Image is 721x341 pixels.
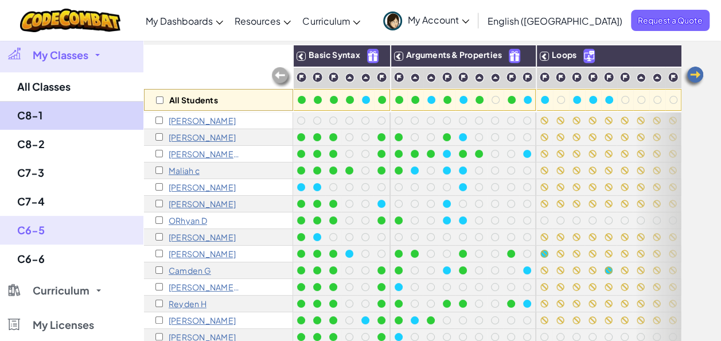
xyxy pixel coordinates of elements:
[619,72,630,83] img: IconChallengeLevel.svg
[33,50,88,60] span: My Classes
[312,72,323,83] img: IconChallengeLevel.svg
[169,282,240,292] p: Corbin H
[235,15,280,27] span: Resources
[169,299,206,308] p: Reyden H
[169,216,207,225] p: ORhyan D
[636,73,646,83] img: IconPracticeLevel.svg
[328,72,339,83] img: IconChallengeLevel.svg
[408,14,469,26] span: My Account
[146,15,213,27] span: My Dashboards
[169,95,218,104] p: All Students
[169,316,236,325] p: Rodrigo H
[377,2,475,38] a: My Account
[410,73,420,83] img: IconPracticeLevel.svg
[20,9,120,32] img: CodeCombat logo
[368,49,378,63] img: IconFreeLevelv2.svg
[169,166,200,175] p: Maliah c
[652,73,662,83] img: IconPracticeLevel.svg
[406,49,502,60] span: Arguments & Properties
[169,116,236,125] p: Elias B
[668,72,679,83] img: IconChallengeLevel.svg
[169,133,236,142] p: Hannah B
[169,266,211,275] p: Camden G
[482,5,628,36] a: English ([GEOGRAPHIC_DATA])
[270,66,293,89] img: Arrow_Left_Inactive.png
[631,10,710,31] a: Request a Quote
[345,73,354,83] img: IconPracticeLevel.svg
[682,65,705,88] img: Arrow_Left.png
[297,5,366,36] a: Curriculum
[539,72,550,83] img: IconChallengeLevel.svg
[33,320,94,330] span: My Licenses
[603,72,614,83] img: IconChallengeLevel.svg
[383,11,402,30] img: avatar
[169,183,236,192] p: Gabriel C
[506,72,517,83] img: IconChallengeLevel.svg
[571,72,582,83] img: IconChallengeLevel.svg
[302,15,350,27] span: Curriculum
[393,72,404,83] img: IconChallengeLevel.svg
[426,73,436,83] img: IconPracticeLevel.svg
[169,199,236,208] p: Isaiah D
[490,73,500,83] img: IconPracticeLevel.svg
[140,5,229,36] a: My Dashboards
[509,49,520,63] img: IconFreeLevelv2.svg
[584,49,594,63] img: IconUnlockWithCall.svg
[442,72,453,83] img: IconChallengeLevel.svg
[552,49,576,60] span: Loops
[376,72,387,83] img: IconChallengeLevel.svg
[488,15,622,27] span: English ([GEOGRAPHIC_DATA])
[296,72,307,83] img: IconChallengeLevel.svg
[361,73,371,83] img: IconPracticeLevel.svg
[33,285,89,296] span: Curriculum
[555,72,566,83] img: IconChallengeLevel.svg
[458,72,469,83] img: IconChallengeLevel.svg
[169,232,236,242] p: Ruben D
[229,5,297,36] a: Resources
[169,249,236,258] p: Anna G
[587,72,598,83] img: IconChallengeLevel.svg
[309,49,360,60] span: Basic Syntax
[474,73,484,83] img: IconPracticeLevel.svg
[169,149,240,158] p: Waylon B
[522,72,533,83] img: IconChallengeLevel.svg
